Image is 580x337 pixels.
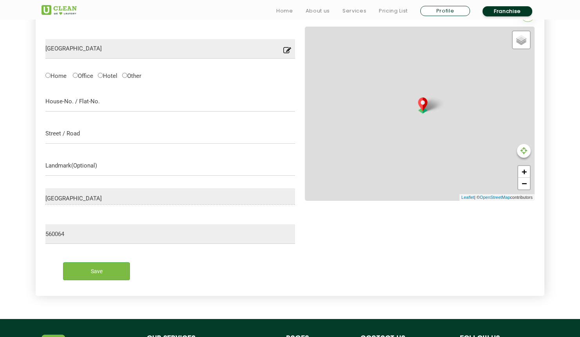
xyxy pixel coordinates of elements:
label: Home [45,71,67,79]
div: | © contributors [459,194,535,201]
a: OpenStreetMap [480,194,510,201]
input: Hotel [98,73,103,78]
label: Other [122,71,141,79]
label: Hotel [98,71,117,79]
a: Home [276,6,293,16]
input: Select Location [45,39,295,59]
a: Services [342,6,366,16]
a: Profile [420,6,470,16]
input: House-No. / Flat-No. [45,92,295,112]
a: Pricing List [379,6,408,16]
a: Zoom in [518,166,530,178]
a: Franchise [483,6,532,16]
input: Other [122,73,127,78]
img: UClean Laundry and Dry Cleaning [41,5,77,15]
input: Office [73,73,78,78]
input: Post Code [45,224,295,244]
input: Home [45,73,50,78]
a: Leaflet [461,194,474,201]
a: About us [306,6,330,16]
input: Landmark(Optional) [45,156,295,176]
input: City [45,195,295,202]
a: Layers [513,31,530,49]
label: Office [73,71,93,79]
input: Save [63,262,130,280]
input: Street / Road [45,124,295,144]
a: Zoom out [518,178,530,189]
